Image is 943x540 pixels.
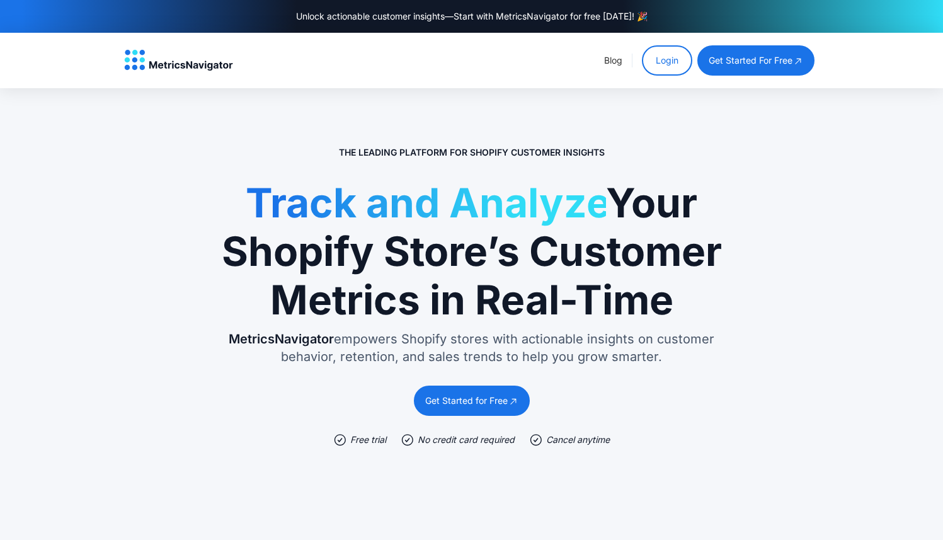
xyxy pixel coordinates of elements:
h1: Your Shopify Store’s Customer Metrics in Real-Time [220,179,724,324]
img: open [508,396,518,406]
img: check [530,434,542,446]
div: Unlock actionable customer insights—Start with MetricsNavigator for free [DATE]! 🎉 [296,10,648,23]
a: get started for free [697,45,814,76]
div: get started for free [709,54,792,67]
p: The Leading Platform for Shopify Customer Insights [339,146,605,159]
img: open [793,55,803,66]
span: MetricsNavigator [229,331,334,347]
a: Get Started for Free [414,386,530,416]
a: Login [642,45,692,76]
img: MetricsNavigator [124,50,233,71]
p: empowers Shopify stores with actionable insights on customer behavior, retention, and sales trend... [220,330,724,365]
div: Free trial [350,434,386,446]
div: No credit card required [418,434,515,446]
a: home [124,50,233,71]
div: Get Started for Free [425,394,508,407]
span: Track and Analyze [246,178,606,227]
div: Cancel anytime [546,434,610,446]
img: check [401,434,414,446]
img: check [334,434,346,446]
a: Blog [604,55,622,66]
